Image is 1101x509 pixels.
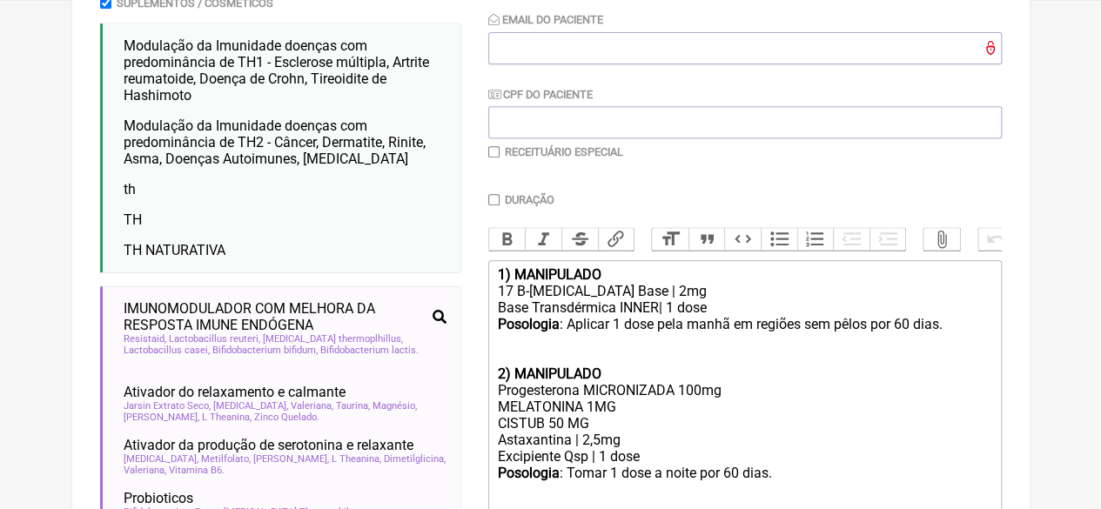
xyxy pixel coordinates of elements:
span: IMUNOMODULADOR COM MELHORA DA RESPOSTA IMUNE ENDÓGENA [124,300,426,333]
div: Base Transdérmica INNER| 1 dose [497,299,991,316]
span: [PERSON_NAME] [253,453,329,465]
strong: 1) MANIPULADO [497,266,601,283]
button: Undo [978,228,1015,251]
span: Magnésio [373,400,417,412]
span: Bifidobacterium bifidum [212,345,318,356]
button: Heading [652,228,688,251]
span: th [124,181,136,198]
button: Decrease Level [833,228,869,251]
button: Bullets [761,228,797,251]
span: Valeriana [124,465,166,476]
div: Progesterona MICRONIZADA 100mg MELATONINA 1MG CISTUB 50 MG Astaxantina | 2,5mg [497,382,991,448]
span: L Theanina [202,412,252,423]
span: Bifidobacterium lactis [320,345,419,356]
span: [MEDICAL_DATA] thermoplhillus [263,333,403,345]
div: : Aplicar 1 dose pela manhã em regiões sem pêlos por 60 dias. [497,316,991,365]
strong: Posologia [497,465,559,481]
span: L Theanina [332,453,381,465]
button: Increase Level [869,228,906,251]
button: Link [598,228,634,251]
label: Duração [505,193,554,206]
button: Numbers [797,228,834,251]
span: TH [124,211,142,228]
label: CPF do Paciente [488,88,593,101]
label: Receituário Especial [505,145,623,158]
span: Ativador do relaxamento e calmante [124,384,346,400]
span: Taurina [336,400,370,412]
button: Quote [688,228,725,251]
span: Vitamina B6 [169,465,225,476]
button: Strikethrough [561,228,598,251]
span: Jarsin Extrato Seco [124,400,211,412]
span: [PERSON_NAME] [124,412,199,423]
button: Italic [525,228,561,251]
span: [MEDICAL_DATA] [124,453,198,465]
span: Lactobacillus reuteri [169,333,260,345]
span: TH NATURATIVA [124,242,225,258]
span: Ativador da produção de serotonina e relaxante [124,437,413,453]
span: Resistaid [124,333,166,345]
span: Dimetilglicina [384,453,446,465]
strong: 2) MANIPULADO [497,365,601,382]
span: Metilfolato [201,453,251,465]
span: Modulação da Imunidade doenças com predominância de TH1 - Esclerose múltipla, Artrite reumatoide,... [124,37,429,104]
span: Zinco Quelado [254,412,319,423]
button: Code [724,228,761,251]
button: Bold [489,228,526,251]
div: Excipiente Qsp | 1 dose [497,448,991,465]
span: Valeriana [291,400,333,412]
span: [MEDICAL_DATA] [213,400,288,412]
span: Modulação da Imunidade doenças com predominância de TH2 - Câncer, Dermatite, Rinite, Asma, Doença... [124,117,426,167]
button: Attach Files [923,228,960,251]
strong: Posologia [497,316,559,332]
label: Email do Paciente [488,13,603,26]
span: Probioticos [124,490,193,506]
span: Lactobacillus casei [124,345,210,356]
div: 17 B-[MEDICAL_DATA] Base | 2mg [497,283,991,299]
